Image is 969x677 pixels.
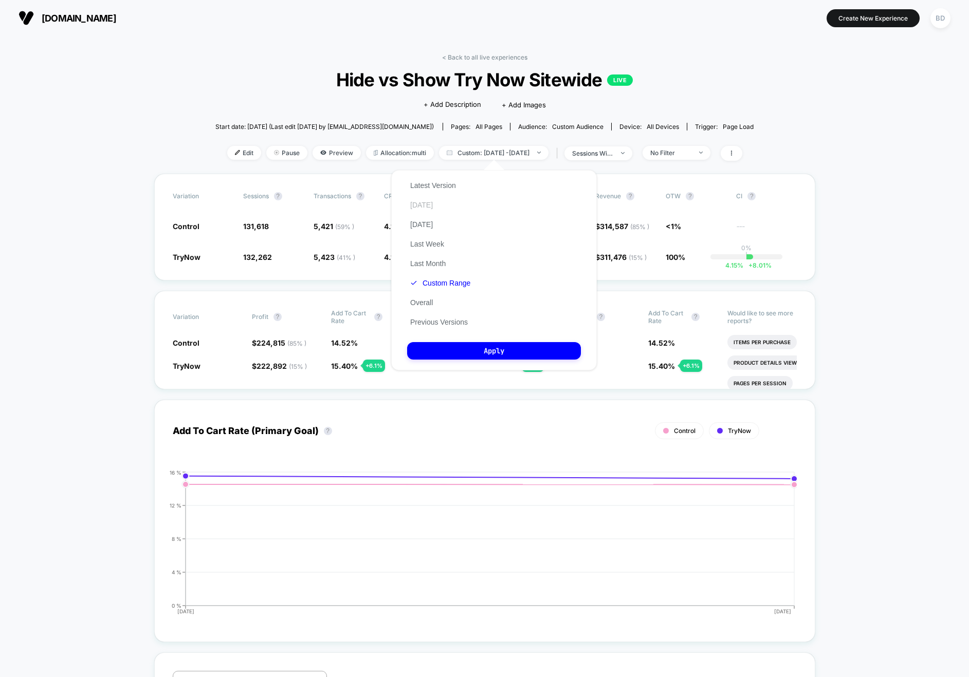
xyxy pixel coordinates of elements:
span: + Add Images [502,101,546,109]
button: Last Week [407,239,447,249]
span: Hide vs Show Try Now Sitewide [242,69,727,90]
span: TryNow [173,253,200,261]
span: 132,262 [243,253,272,261]
img: calendar [447,150,452,155]
span: TryNow [728,427,751,435]
span: ( 15 % ) [629,254,647,261]
img: end [621,152,625,154]
button: ? [274,192,282,200]
span: Transactions [314,192,351,200]
div: + 6.1 % [680,360,702,372]
div: No Filter [650,149,691,157]
button: [DATE] [407,220,436,229]
span: + [748,261,753,269]
button: ? [374,313,382,321]
tspan: [DATE] [177,608,194,614]
button: Overall [407,298,436,307]
span: Variation [173,192,229,200]
span: Preview [313,146,361,160]
img: end [274,150,279,155]
p: 0% [741,244,752,252]
span: Control [173,222,199,231]
div: sessions with impression [572,149,613,157]
div: Pages: [451,123,502,130]
button: [DOMAIN_NAME] [15,10,119,26]
a: < Back to all live experiences [442,53,527,61]
span: ( 41 % ) [337,254,355,261]
span: 131,618 [243,222,269,231]
div: BD [930,8,950,28]
p: LIVE [607,74,633,86]
span: $ [252,338,306,347]
span: ( 85 % ) [287,340,306,347]
button: ? [691,313,700,321]
span: CI [736,192,793,200]
span: TryNow [173,362,200,370]
span: all pages [476,123,502,130]
span: Control [173,338,199,347]
tspan: 4 % [172,569,181,575]
span: 8.01 % [743,261,772,269]
span: 224,815 [257,338,306,347]
li: Product Details Views Rate [727,355,821,370]
span: Page Load [723,123,754,130]
img: edit [235,150,240,155]
img: Visually logo [19,10,34,26]
span: 4.15 % [725,261,743,269]
span: Add To Cart Rate [331,309,369,325]
span: Edit [227,146,261,160]
button: ? [686,192,694,200]
span: Custom Audience [552,123,604,130]
span: --- [736,223,796,231]
span: Variation [173,309,229,325]
div: + 6.1 % [363,360,385,372]
button: ? [324,427,332,435]
span: + Add Description [424,100,481,110]
li: Pages Per Session [727,376,793,390]
span: Start date: [DATE] (Last edit [DATE] by [EMAIL_ADDRESS][DOMAIN_NAME]) [215,123,434,130]
button: Last Month [407,259,449,268]
span: | [554,146,564,161]
div: Trigger: [695,123,754,130]
span: Profit [252,313,268,321]
span: $ [252,362,307,370]
button: Latest Version [407,181,459,190]
button: ? [273,313,282,321]
span: Pause [266,146,307,160]
span: 14.52 % [331,338,358,347]
span: 311,476 [600,253,647,261]
span: OTW [666,192,722,200]
span: <1% [666,222,681,231]
button: ? [747,192,756,200]
span: Revenue [595,192,621,200]
img: end [537,152,541,154]
span: ( 15 % ) [289,363,307,370]
span: 5,423 [314,253,355,261]
span: ( 85 % ) [630,223,649,231]
div: Audience: [518,123,604,130]
button: Apply [407,342,581,360]
p: | [745,252,747,259]
tspan: 16 % [170,469,181,475]
span: $ [595,253,647,261]
button: BD [927,8,954,29]
button: Custom Range [407,278,473,288]
button: ? [356,192,364,200]
img: rebalance [374,150,378,156]
span: 5,421 [314,222,354,231]
button: [DATE] [407,200,436,210]
span: Device: [611,123,687,130]
tspan: 0 % [172,602,181,608]
span: Allocation: multi [366,146,434,160]
div: ADD_TO_CART_RATE [162,469,787,624]
button: ? [626,192,634,200]
span: [DOMAIN_NAME] [42,13,116,24]
span: 15.40 % [331,362,358,370]
span: 100% [666,253,685,261]
span: all devices [647,123,679,130]
li: Items Per Purchase [727,335,797,349]
span: ( 59 % ) [335,223,354,231]
span: $ [595,222,649,231]
span: 14.52 % [648,338,675,347]
span: 314,587 [600,222,649,231]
